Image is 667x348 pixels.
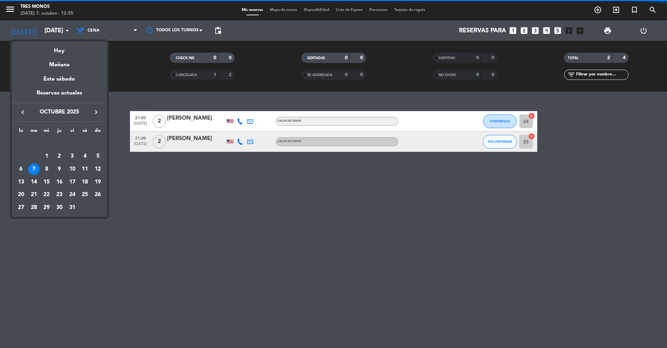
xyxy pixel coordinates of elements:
td: 3 de octubre de 2025 [66,150,79,163]
div: 12 [92,163,104,175]
div: 30 [54,202,65,213]
td: 29 de octubre de 2025 [40,201,53,214]
div: 26 [92,189,104,201]
div: 16 [54,176,65,188]
div: 24 [67,189,78,201]
div: Mañana [12,55,107,69]
div: 1 [41,151,52,162]
td: 1 de octubre de 2025 [40,150,53,163]
td: 15 de octubre de 2025 [40,176,53,189]
div: 27 [15,202,27,213]
td: 23 de octubre de 2025 [53,188,66,201]
div: 17 [67,176,78,188]
td: 4 de octubre de 2025 [79,150,92,163]
td: 28 de octubre de 2025 [27,201,40,214]
button: keyboard_arrow_left [17,108,29,117]
div: 25 [79,189,91,201]
td: 21 de octubre de 2025 [27,188,40,201]
div: 2 [54,151,65,162]
td: 9 de octubre de 2025 [53,163,66,176]
td: 5 de octubre de 2025 [91,150,104,163]
div: 3 [67,151,78,162]
td: 20 de octubre de 2025 [15,188,27,201]
div: 15 [41,176,52,188]
div: 20 [15,189,27,201]
i: keyboard_arrow_left [19,108,27,116]
td: 17 de octubre de 2025 [66,176,79,189]
td: 27 de octubre de 2025 [15,201,27,214]
div: 8 [41,163,52,175]
div: 28 [28,202,40,213]
td: 26 de octubre de 2025 [91,188,104,201]
div: 7 [28,163,40,175]
div: 14 [28,176,40,188]
td: 7 de octubre de 2025 [27,163,40,176]
div: 13 [15,176,27,188]
td: 19 de octubre de 2025 [91,176,104,189]
td: 12 de octubre de 2025 [91,163,104,176]
div: 31 [67,202,78,213]
div: 11 [79,163,91,175]
th: miércoles [40,127,53,137]
th: sábado [79,127,92,137]
td: 6 de octubre de 2025 [15,163,27,176]
div: 4 [79,151,91,162]
td: 31 de octubre de 2025 [66,201,79,214]
td: 18 de octubre de 2025 [79,176,92,189]
td: 30 de octubre de 2025 [53,201,66,214]
td: 11 de octubre de 2025 [79,163,92,176]
th: domingo [91,127,104,137]
div: 10 [67,163,78,175]
div: 23 [54,189,65,201]
td: 16 de octubre de 2025 [53,176,66,189]
th: lunes [15,127,27,137]
td: 8 de octubre de 2025 [40,163,53,176]
td: 22 de octubre de 2025 [40,188,53,201]
td: 14 de octubre de 2025 [27,176,40,189]
td: 2 de octubre de 2025 [53,150,66,163]
div: 21 [28,189,40,201]
th: jueves [53,127,66,137]
div: Hoy [12,41,107,55]
div: 6 [15,163,27,175]
div: 22 [41,189,52,201]
div: 19 [92,176,104,188]
div: 5 [92,151,104,162]
div: Este sábado [12,70,107,89]
td: 13 de octubre de 2025 [15,176,27,189]
th: viernes [66,127,79,137]
div: Reservas actuales [12,89,107,103]
td: 24 de octubre de 2025 [66,188,79,201]
button: keyboard_arrow_right [90,108,102,117]
div: 9 [54,163,65,175]
td: OCT. [15,137,104,150]
div: 18 [79,176,91,188]
th: martes [27,127,40,137]
span: octubre 2025 [29,108,90,117]
i: keyboard_arrow_right [92,108,100,116]
td: 25 de octubre de 2025 [79,188,92,201]
td: 10 de octubre de 2025 [66,163,79,176]
div: 29 [41,202,52,213]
